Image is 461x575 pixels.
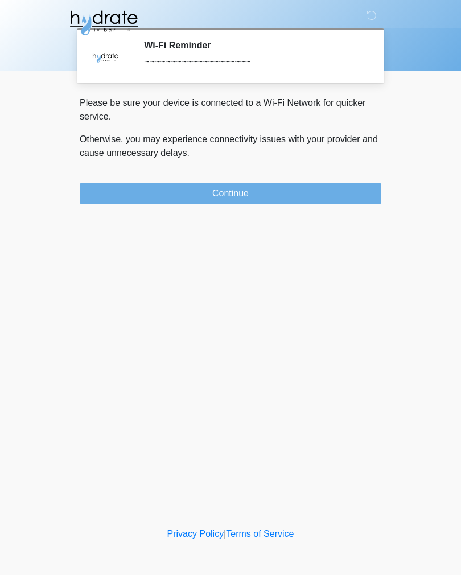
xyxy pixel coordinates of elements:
[88,40,122,74] img: Agent Avatar
[226,529,294,539] a: Terms of Service
[224,529,226,539] a: |
[187,148,190,158] span: .
[167,529,224,539] a: Privacy Policy
[68,9,139,37] img: Hydrate IV Bar - Fort Collins Logo
[80,183,381,204] button: Continue
[144,55,364,69] div: ~~~~~~~~~~~~~~~~~~~~
[80,96,381,124] p: Please be sure your device is connected to a Wi-Fi Network for quicker service.
[80,133,381,160] p: Otherwise, you may experience connectivity issues with your provider and cause unnecessary delays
